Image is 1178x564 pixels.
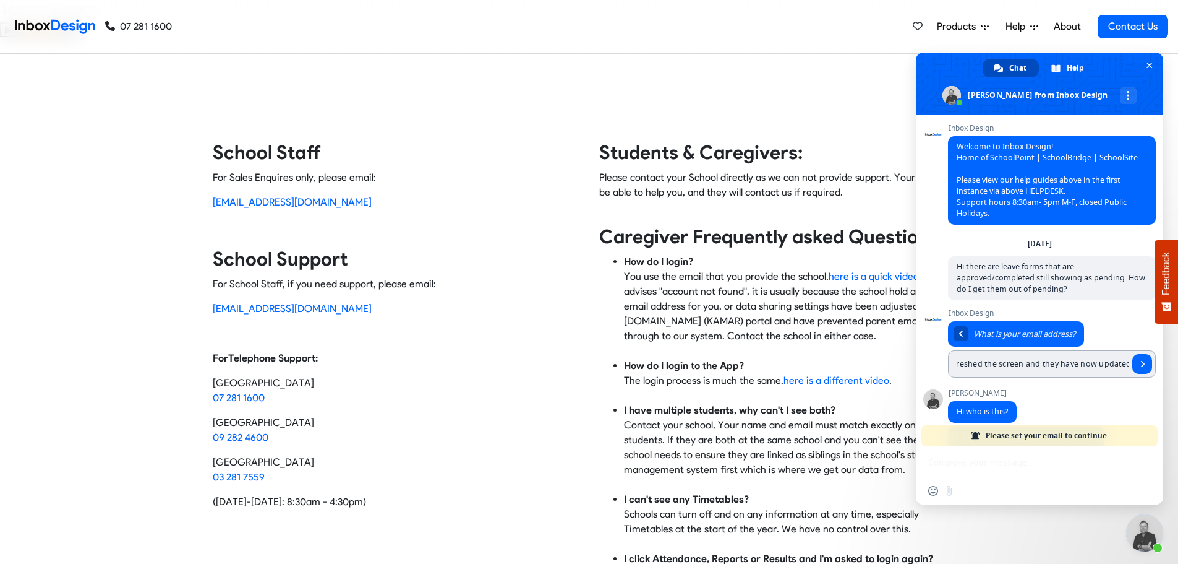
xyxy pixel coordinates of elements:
span: Welcome to Inbox Design! Home of SchoolPoint | SchoolBridge | SchoolSite Please view our help gui... [957,141,1138,219]
a: [EMAIL_ADDRESS][DOMAIN_NAME] [213,303,372,315]
span: [PERSON_NAME] [948,389,1017,397]
li: Contact your school, Your name and email must match exactly on all students. If they are both at ... [624,403,966,492]
a: About [1050,14,1084,39]
a: here is a different video [783,375,889,386]
a: here is a quick video [829,271,919,282]
li: You use the email that you provide the school, . If it advises "account not found", it is usually... [624,254,966,358]
a: 07 281 1600 [105,19,172,34]
span: Products [937,19,981,34]
a: 09 282 4600 [213,432,268,443]
a: 03 281 7559 [213,471,265,483]
div: Chat [983,59,1039,77]
input: Enter your email address... [948,350,1129,378]
p: For School Staff, if you need support, please email: [213,277,579,292]
span: Inbox Design [948,309,1156,318]
span: What is your email address? [974,329,1075,339]
span: Please set your email to continue. [986,425,1109,446]
li: The login process is much the same, . [624,358,966,403]
strong: Students & Caregivers: [599,141,803,164]
p: [GEOGRAPHIC_DATA] [213,455,579,485]
a: 07 281 1600 [213,392,265,404]
span: Send [1132,354,1152,374]
span: Help [1005,19,1030,34]
strong: School Staff [213,141,321,164]
strong: Caregiver Frequently asked Questions: [599,225,944,248]
span: Inbox Design [948,124,1156,132]
p: [GEOGRAPHIC_DATA] [213,415,579,445]
p: ([DATE]-[DATE]: 8:30am - 4:30pm) [213,495,579,510]
div: Help [1040,59,1096,77]
div: Return to message [954,326,968,341]
span: Hi who is this? [957,406,1008,417]
p: [GEOGRAPHIC_DATA] [213,376,579,406]
a: Contact Us [1098,15,1168,38]
a: [EMAIL_ADDRESS][DOMAIN_NAME] [213,196,372,208]
span: Close chat [1143,59,1156,72]
a: Help [1001,14,1043,39]
li: Schools can turn off and on any information at any time, especially Timetables at the start of th... [624,492,966,552]
strong: How do I login to the App? [624,360,744,371]
span: Insert an emoji [928,486,938,496]
div: Close chat [1126,514,1163,552]
a: Products [932,14,994,39]
strong: How do I login? [624,256,693,267]
span: Hi there are leave forms that are approved/completed still showing as pending. How do I get them ... [957,261,1145,294]
p: For Sales Enquires only, please email: [213,170,579,185]
strong: For [213,352,228,364]
p: Please contact your School directly as we can not provide support. Your school will be able to he... [599,170,966,215]
div: [DATE] [1028,240,1052,248]
span: Feedback [1161,252,1172,295]
div: More channels [1120,87,1137,104]
span: Chat [1009,59,1026,77]
strong: Telephone Support: [228,352,318,364]
strong: I can't see any Timetables? [624,493,749,505]
span: Help [1067,59,1084,77]
strong: I have multiple students, why can't I see both? [624,404,835,416]
strong: School Support [213,248,348,271]
button: Feedback - Show survey [1155,240,1178,324]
